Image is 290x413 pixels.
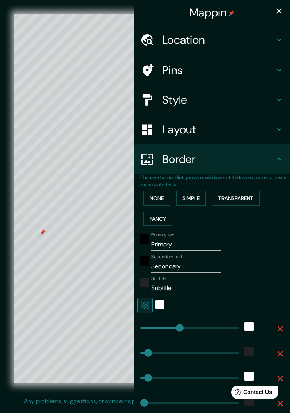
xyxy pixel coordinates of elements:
[140,174,290,188] p: Choose a border. : you can make layers of the frame opaque to create some cool effects.
[143,191,170,206] button: None
[24,397,263,406] p: Any problems, suggestions, or concerns please email .
[162,33,274,47] h4: Location
[162,152,274,166] h4: Border
[140,256,149,266] button: black
[244,372,254,381] button: white
[140,234,149,244] button: black
[244,347,254,356] button: color-222222
[175,174,184,181] b: Hint
[134,115,290,144] div: Layout
[221,383,281,404] iframe: Help widget launcher
[162,63,274,77] h4: Pins
[143,212,172,226] button: Fancy
[176,191,206,206] button: Simple
[134,85,290,115] div: Style
[151,232,175,238] label: Primary text
[134,25,290,55] div: Location
[151,253,182,260] label: Secondary text
[212,191,260,206] button: Transparent
[134,55,290,85] div: Pins
[134,144,290,174] div: Border
[140,278,149,287] button: color-222222
[228,10,235,16] img: pin-icon.png
[151,275,166,282] label: Subtitle
[162,122,274,136] h4: Layout
[162,93,274,107] h4: Style
[189,5,235,19] h4: Mappin
[244,322,254,331] button: white
[155,300,164,309] button: white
